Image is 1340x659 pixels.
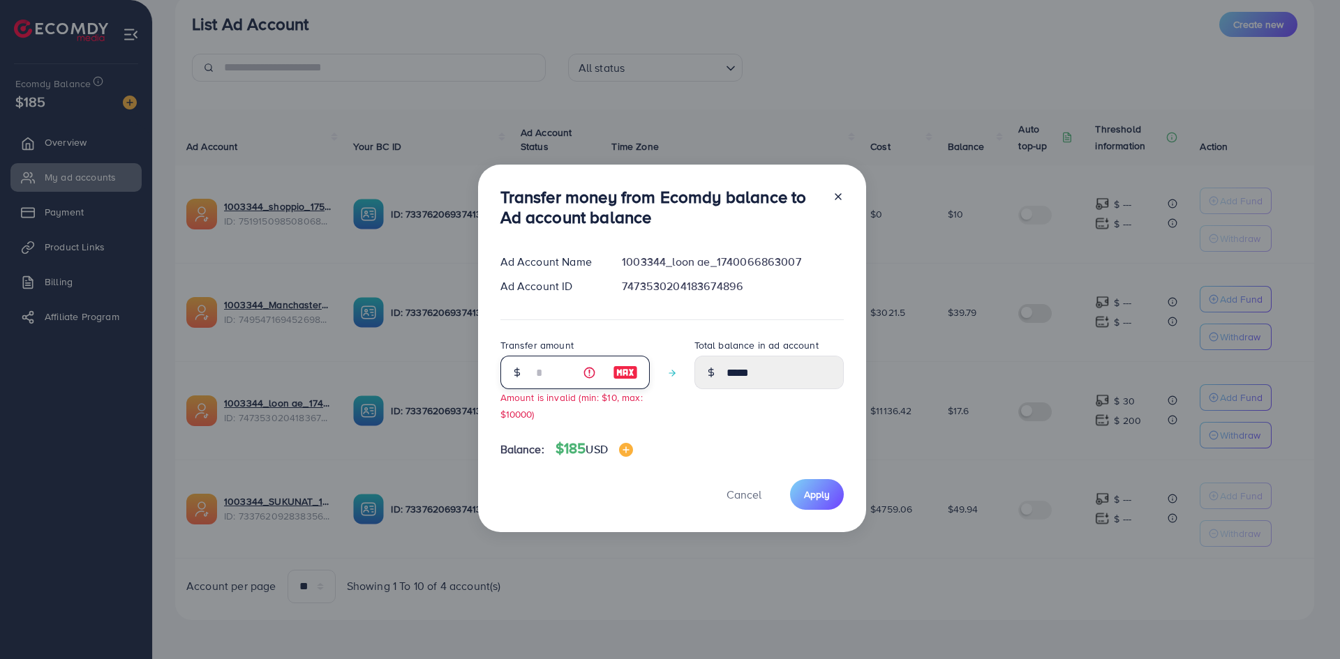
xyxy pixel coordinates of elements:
[727,487,761,502] span: Cancel
[500,187,821,227] h3: Transfer money from Ecomdy balance to Ad account balance
[489,278,611,294] div: Ad Account ID
[804,487,830,501] span: Apply
[611,254,854,270] div: 1003344_loon ae_1740066863007
[694,338,819,352] label: Total balance in ad account
[611,278,854,294] div: 7473530204183674896
[790,479,844,509] button: Apply
[489,254,611,270] div: Ad Account Name
[619,443,633,457] img: image
[500,338,574,352] label: Transfer amount
[500,441,544,457] span: Balance:
[500,391,643,420] small: Amount is invalid (min: $10, max: $10000)
[586,441,607,457] span: USD
[556,440,633,457] h4: $185
[613,364,638,381] img: image
[709,479,779,509] button: Cancel
[1281,596,1330,649] iframe: Chat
